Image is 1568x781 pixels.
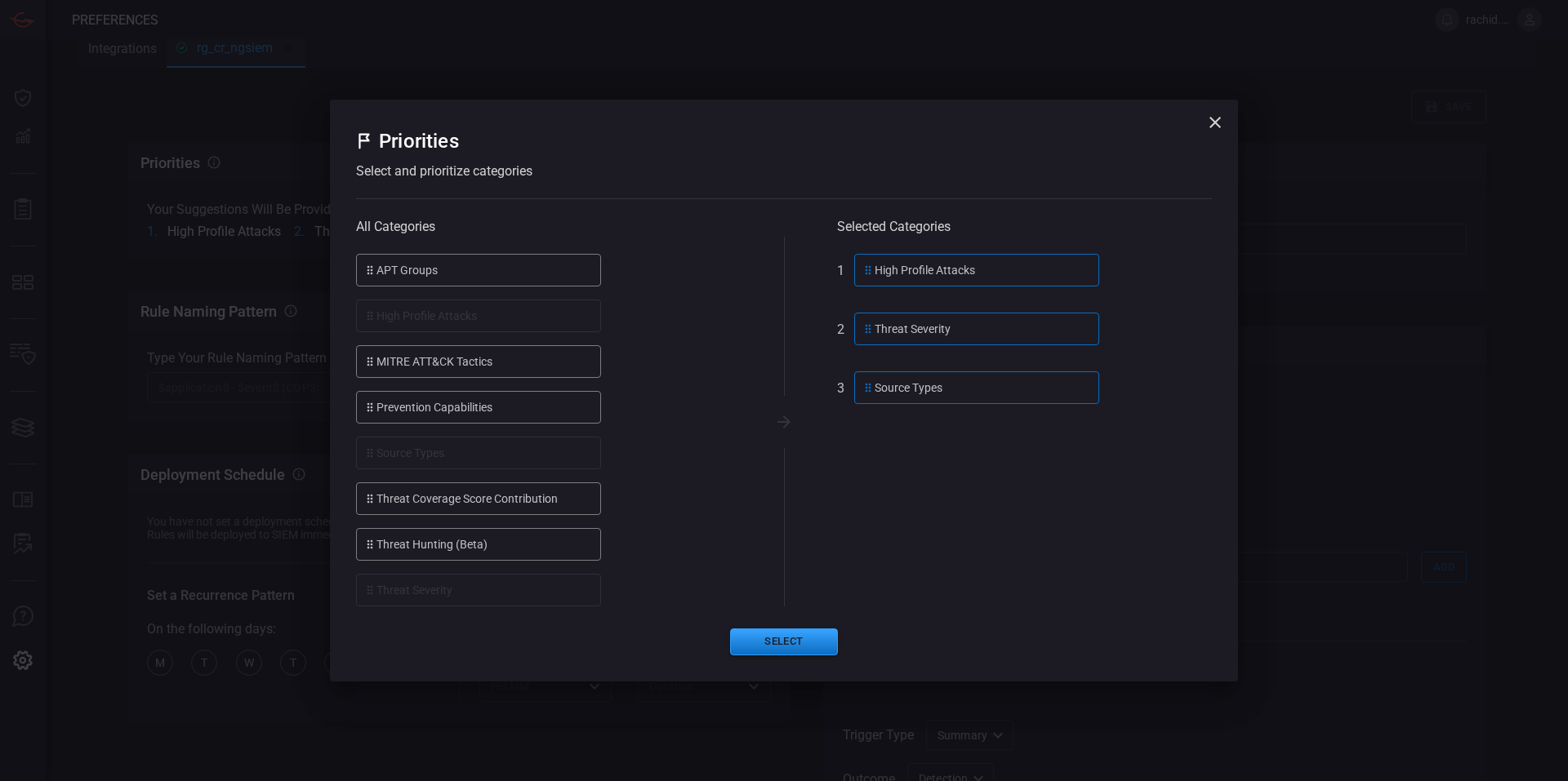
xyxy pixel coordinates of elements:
[837,219,1213,234] div: Selected Categories
[854,313,1099,345] div: Threat Severity
[356,163,1212,179] div: Select and prioritize categories
[854,254,1099,286] div: High Profile Attacks
[854,371,1099,404] div: source types
[356,391,601,424] div: Prevention Capabilities
[356,219,732,234] div: All Categories
[356,482,601,515] div: Threat Coverage Score Contribution
[730,628,838,655] button: Select
[356,254,601,286] div: APT Groups
[379,126,459,157] h2: Priorities
[356,345,601,378] div: MITRE ATT&CK Tactics
[356,528,601,561] div: Threat Hunting (Beta)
